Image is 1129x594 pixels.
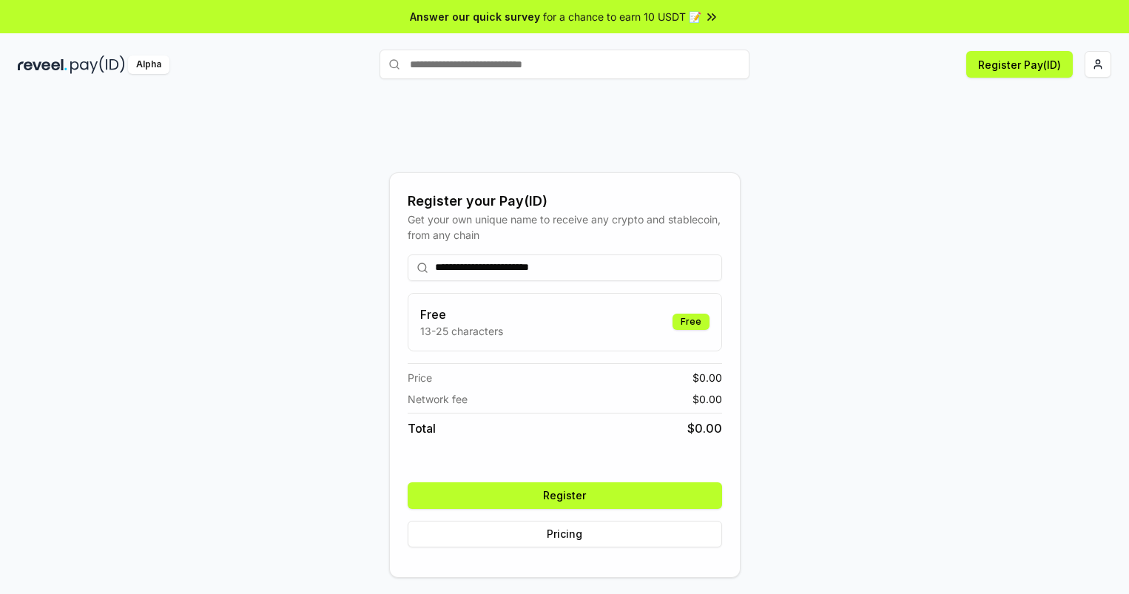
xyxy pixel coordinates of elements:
[687,419,722,437] span: $ 0.00
[70,55,125,74] img: pay_id
[410,9,540,24] span: Answer our quick survey
[408,370,432,385] span: Price
[966,51,1073,78] button: Register Pay(ID)
[408,212,722,243] div: Get your own unique name to receive any crypto and stablecoin, from any chain
[18,55,67,74] img: reveel_dark
[408,391,468,407] span: Network fee
[408,521,722,547] button: Pricing
[692,391,722,407] span: $ 0.00
[543,9,701,24] span: for a chance to earn 10 USDT 📝
[128,55,169,74] div: Alpha
[408,419,436,437] span: Total
[408,482,722,509] button: Register
[692,370,722,385] span: $ 0.00
[408,191,722,212] div: Register your Pay(ID)
[673,314,710,330] div: Free
[420,323,503,339] p: 13-25 characters
[420,306,503,323] h3: Free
